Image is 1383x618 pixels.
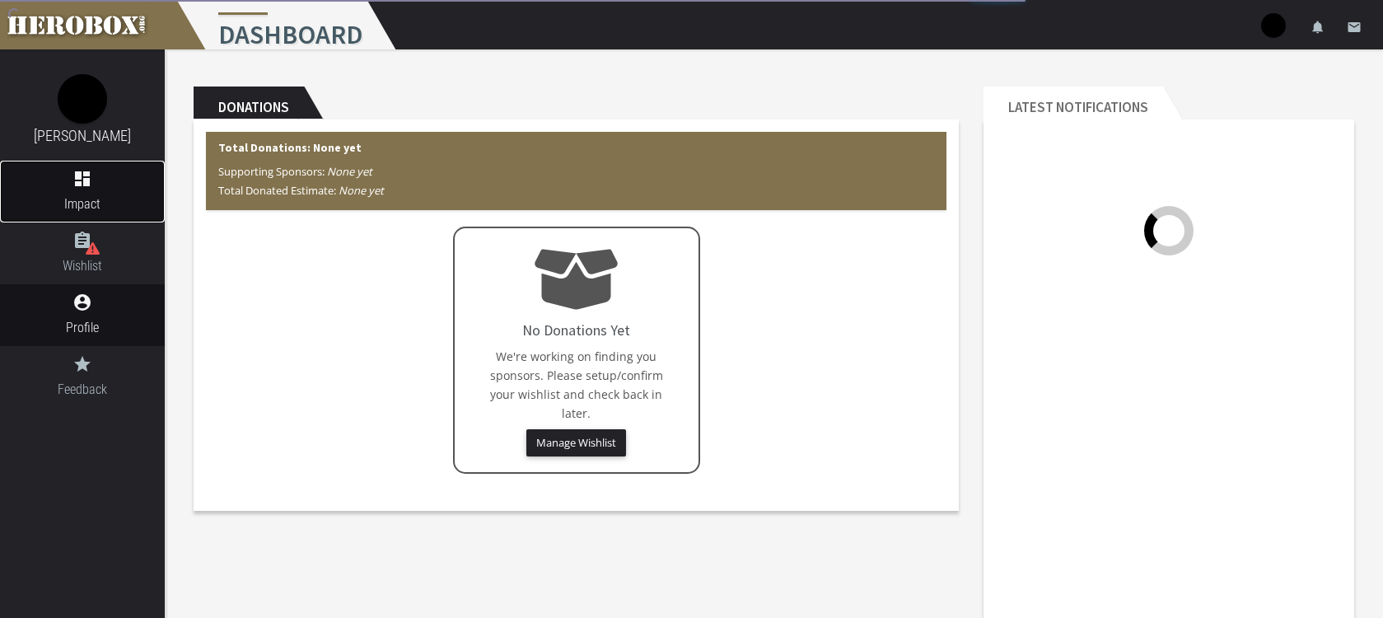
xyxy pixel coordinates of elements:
[984,87,1163,119] h2: Latest Notifications
[72,169,92,189] i: dashboard
[526,429,626,456] button: Manage Wishlist
[1347,20,1362,35] i: email
[1311,20,1325,35] i: notifications
[522,322,630,339] h4: No Donations Yet
[339,183,384,198] i: None yet
[206,132,946,210] div: Total Donations: None yet
[218,164,372,179] span: Supporting Sponsors:
[327,164,372,179] i: None yet
[34,127,131,144] a: [PERSON_NAME]
[194,87,304,119] h2: Donations
[1261,13,1286,38] img: user-image
[58,74,107,124] img: image
[218,140,362,155] b: Total Donations: None yet
[471,347,682,423] p: We're working on finding you sponsors. Please setup/confirm your wishlist and check back in later.
[218,183,384,198] span: Total Donated Estimate:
